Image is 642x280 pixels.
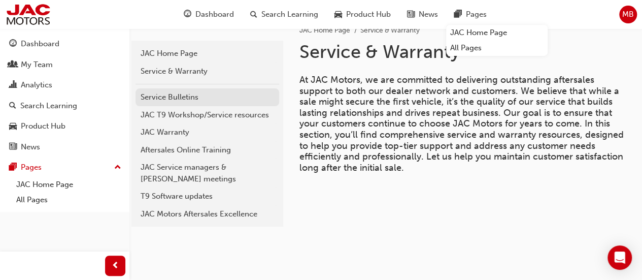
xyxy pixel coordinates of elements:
span: Search Learning [261,9,318,20]
a: Product Hub [4,117,125,136]
a: All Pages [446,40,548,56]
span: car-icon [9,122,17,131]
span: prev-icon [112,260,119,272]
div: T9 Software updates [141,191,274,202]
a: Dashboard [4,35,125,53]
button: Pages [4,158,125,177]
a: JAC Warranty [136,123,279,141]
span: people-icon [9,60,17,70]
a: JAC Home Page [299,26,350,35]
h1: Service & Warranty [299,41,565,63]
a: Service Bulletins [136,88,279,106]
a: pages-iconPages [446,4,495,25]
div: JAC T9 Workshop/Service resources [141,109,274,121]
span: search-icon [250,8,257,21]
a: News [4,138,125,157]
span: Product Hub [346,9,391,20]
button: DashboardMy TeamAnalyticsSearch LearningProduct HubNews [4,33,125,158]
a: JAC T9 Workshop/Service resources [136,106,279,124]
a: news-iconNews [399,4,446,25]
span: Pages [466,9,487,20]
span: pages-icon [9,163,17,172]
a: JAC Home Page [136,45,279,63]
span: MB [622,9,634,20]
span: guage-icon [9,40,17,49]
li: Service & Warranty [360,25,420,37]
div: Analytics [21,79,52,91]
a: T9 Software updates [136,188,279,205]
span: News [419,9,438,20]
a: Analytics [4,76,125,95]
a: Aftersales Online Training [136,141,279,159]
span: pages-icon [454,8,462,21]
a: JAC Motors Aftersales Excellence [136,205,279,223]
button: MB [619,6,637,23]
a: JAC Service managers & [PERSON_NAME] meetings [136,159,279,188]
span: Dashboard [195,9,234,20]
div: Open Intercom Messenger [607,245,632,270]
span: car-icon [334,8,342,21]
div: Product Hub [21,120,65,132]
span: news-icon [407,8,415,21]
div: Service & Warranty [141,66,274,77]
div: JAC Home Page [141,48,274,59]
div: Search Learning [20,100,77,112]
a: My Team [4,55,125,74]
span: up-icon [114,161,121,174]
a: search-iconSearch Learning [242,4,326,25]
div: Dashboard [21,38,59,50]
div: Aftersales Online Training [141,144,274,156]
div: Service Bulletins [141,91,274,103]
span: search-icon [9,102,16,111]
div: JAC Service managers & [PERSON_NAME] meetings [141,162,274,184]
div: News [21,141,40,153]
div: JAC Warranty [141,127,274,138]
a: car-iconProduct Hub [326,4,399,25]
div: Pages [21,162,42,173]
img: jac-portal [5,3,51,26]
a: Service & Warranty [136,63,279,80]
a: JAC Home Page [446,25,548,41]
div: JAC Motors Aftersales Excellence [141,208,274,220]
a: Search Learning [4,97,125,115]
a: All Pages [12,192,125,208]
span: guage-icon [184,8,191,21]
a: JAC Home Page [12,177,125,193]
div: My Team [21,59,53,71]
a: guage-iconDashboard [176,4,242,25]
span: news-icon [9,143,17,152]
span: At JAC Motors, we are committed to delivering outstanding aftersales support to both our dealer n... [299,74,626,173]
span: chart-icon [9,81,17,90]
